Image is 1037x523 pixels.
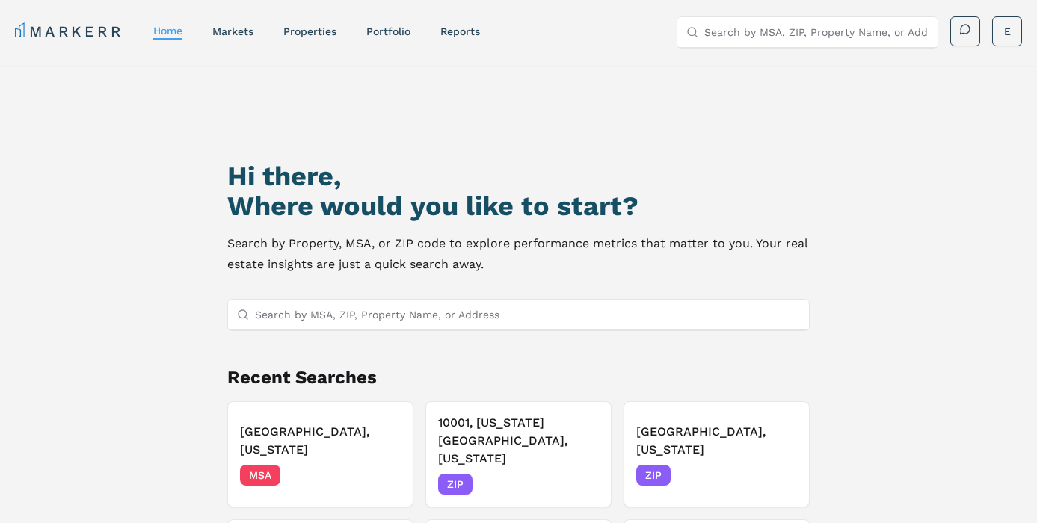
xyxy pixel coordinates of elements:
[227,161,810,191] h1: Hi there,
[240,465,280,486] span: MSA
[227,233,810,275] p: Search by Property, MSA, or ZIP code to explore performance metrics that matter to you. Your real...
[367,468,401,483] span: [DATE]
[283,25,336,37] a: properties
[565,477,599,492] span: [DATE]
[624,401,810,507] button: Remove 29405, North Charleston, South Carolina[GEOGRAPHIC_DATA], [US_STATE]ZIP[DATE]
[763,468,797,483] span: [DATE]
[636,465,671,486] span: ZIP
[636,423,797,459] h3: [GEOGRAPHIC_DATA], [US_STATE]
[366,25,410,37] a: Portfolio
[255,300,800,329] input: Search by MSA, ZIP, Property Name, or Address
[212,25,253,37] a: markets
[992,16,1022,46] button: E
[15,21,123,42] a: MARKERR
[227,365,810,389] h2: Recent Searches
[153,25,182,37] a: home
[440,25,480,37] a: reports
[438,474,473,495] span: ZIP
[704,17,929,47] input: Search by MSA, ZIP, Property Name, or Address
[1004,24,1011,39] span: E
[227,401,413,507] button: Remove Atlanta, Georgia[GEOGRAPHIC_DATA], [US_STATE]MSA[DATE]
[425,401,612,507] button: Remove 10001, New York City, New York10001, [US_STATE][GEOGRAPHIC_DATA], [US_STATE]ZIP[DATE]
[227,191,810,221] h2: Where would you like to start?
[240,423,401,459] h3: [GEOGRAPHIC_DATA], [US_STATE]
[438,414,599,468] h3: 10001, [US_STATE][GEOGRAPHIC_DATA], [US_STATE]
